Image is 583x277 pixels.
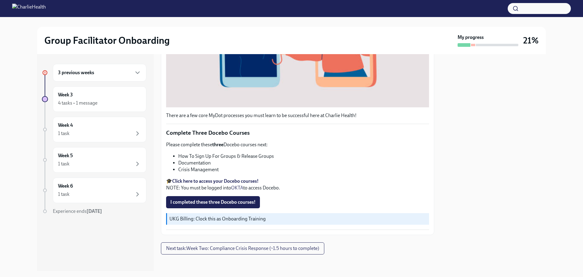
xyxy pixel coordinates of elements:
[166,141,429,148] p: Please complete these Docebo courses next:
[166,196,260,208] button: I completed these three Docebo courses!
[166,129,429,137] p: Complete Three Docebo Courses
[58,161,70,167] div: 1 task
[53,64,146,81] div: 3 previous weeks
[58,92,73,98] h6: Week 3
[42,86,146,112] a: Week 34 tasks • 1 message
[58,152,73,159] h6: Week 5
[58,191,70,198] div: 1 task
[178,166,429,173] li: Crisis Management
[458,34,484,41] strong: My progress
[172,178,259,184] a: Click here to access your Docebo courses!
[87,208,102,214] strong: [DATE]
[178,160,429,166] li: Documentation
[166,178,429,191] p: 🎓 NOTE: You must be logged into to access Docebo.
[161,242,324,254] button: Next task:Week Two: Compliance Crisis Response (~1.5 hours to complete)
[169,216,427,222] p: UKG Billing: Clock this as Onboarding Training
[12,4,46,13] img: CharlieHealth
[44,34,170,47] h2: Group Facilitator Onboarding
[212,142,223,147] strong: three
[58,69,94,76] h6: 3 previous weeks
[178,153,429,160] li: How To Sign Up For Groups & Release Groups
[42,147,146,173] a: Week 51 task
[58,130,70,137] div: 1 task
[42,178,146,203] a: Week 61 task
[166,112,429,119] p: There are a few core MyDot processes you must learn to be successful here at Charlie Health!
[170,199,256,205] span: I completed these three Docebo courses!
[58,122,73,129] h6: Week 4
[42,117,146,142] a: Week 41 task
[523,35,539,46] h3: 21%
[58,183,73,189] h6: Week 6
[53,208,102,214] span: Experience ends
[231,185,243,191] a: OKTA
[58,100,97,106] div: 4 tasks • 1 message
[166,245,319,251] span: Next task : Week Two: Compliance Crisis Response (~1.5 hours to complete)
